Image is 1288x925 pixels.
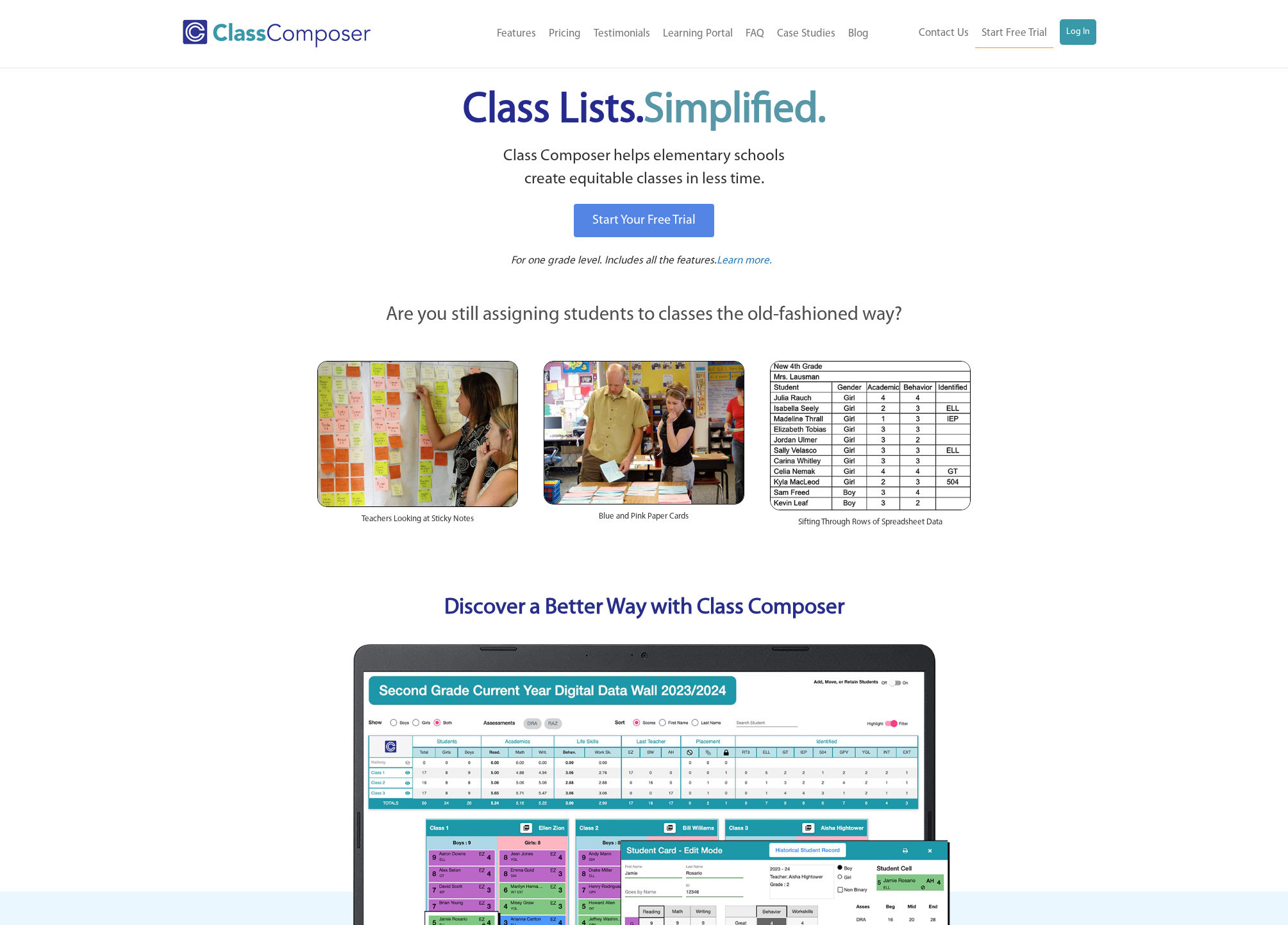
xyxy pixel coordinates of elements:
a: Pricing [542,20,587,48]
p: Discover a Better Way with Class Composer [305,592,984,625]
a: Learning Portal [657,20,739,48]
div: Sifting Through Rows of Spreadsheet Data [770,510,971,541]
span: Simplified. [644,90,826,131]
a: FAQ [739,20,771,48]
span: Class Lists. [463,90,826,131]
nav: Header Menu [875,19,1096,48]
nav: Header Menu [423,20,875,48]
a: Start Free Trial [975,19,1053,48]
span: Start Your Free Trial [592,214,696,227]
a: Start Your Free Trial [574,204,714,237]
div: Teachers Looking at Sticky Notes [317,507,518,538]
img: Blue and Pink Paper Cards [544,361,744,504]
a: Learn more. [717,253,772,269]
a: Features [490,20,542,48]
a: Contact Us [912,19,975,47]
span: Learn more. [717,255,772,266]
p: Are you still assigning students to classes the old-fashioned way? [317,301,971,329]
a: Case Studies [771,20,842,48]
p: Class Composer helps elementary schools create equitable classes in less time. [315,145,973,192]
span: For one grade level. Includes all the features. [511,255,717,266]
a: Blog [842,20,875,48]
div: Blue and Pink Paper Cards [544,504,744,535]
a: Testimonials [587,20,657,48]
img: Class Composer [183,20,371,47]
img: Spreadsheets [770,361,971,510]
a: Log In [1060,19,1096,45]
img: Teachers Looking at Sticky Notes [317,361,518,507]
